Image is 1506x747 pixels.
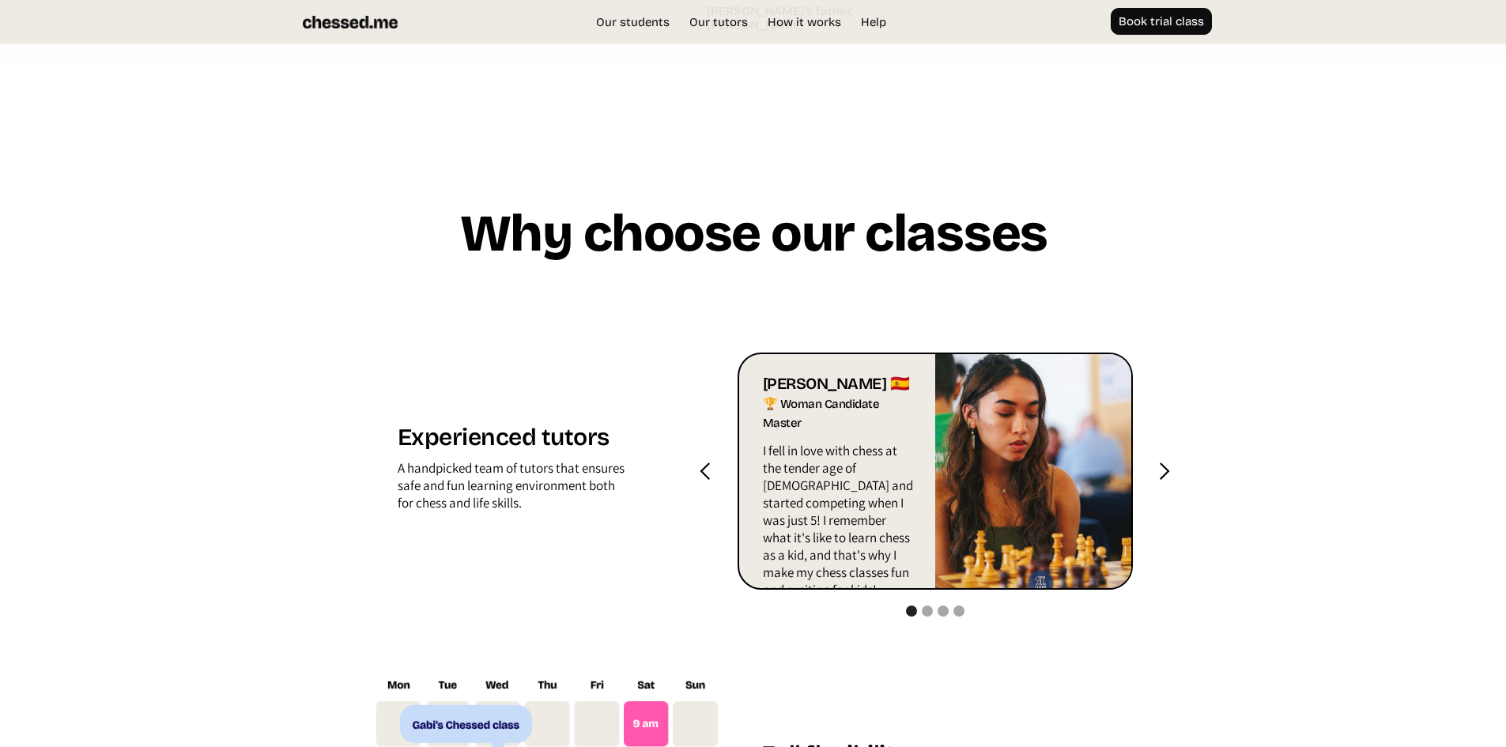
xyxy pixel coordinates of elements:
div: A handpicked team of tutors that ensures safe and fun learning environment both for chess and lif... [398,459,625,519]
p: I fell in love with chess at the tender age of [DEMOGRAPHIC_DATA] and started competing when I wa... [763,442,915,606]
a: Help [853,14,894,30]
div: [PERSON_NAME] 🇪🇸 [763,374,915,394]
div: Show slide 1 of 4 [906,606,917,617]
h1: Experienced tutors [398,423,625,459]
a: How it works [760,14,849,30]
div: next slide [1133,353,1196,590]
div: 🏆 Woman Candidate Master [763,394,915,434]
div: 1 of 4 [738,353,1133,590]
div: previous slide [674,353,738,590]
a: Book trial class [1111,8,1212,35]
div: Show slide 2 of 4 [922,606,933,617]
div: carousel [738,353,1133,590]
div: Show slide 3 of 4 [938,606,949,617]
h1: Why choose our classes [459,206,1047,274]
a: Our students [588,14,678,30]
div: Show slide 4 of 4 [953,606,964,617]
a: Our tutors [681,14,756,30]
